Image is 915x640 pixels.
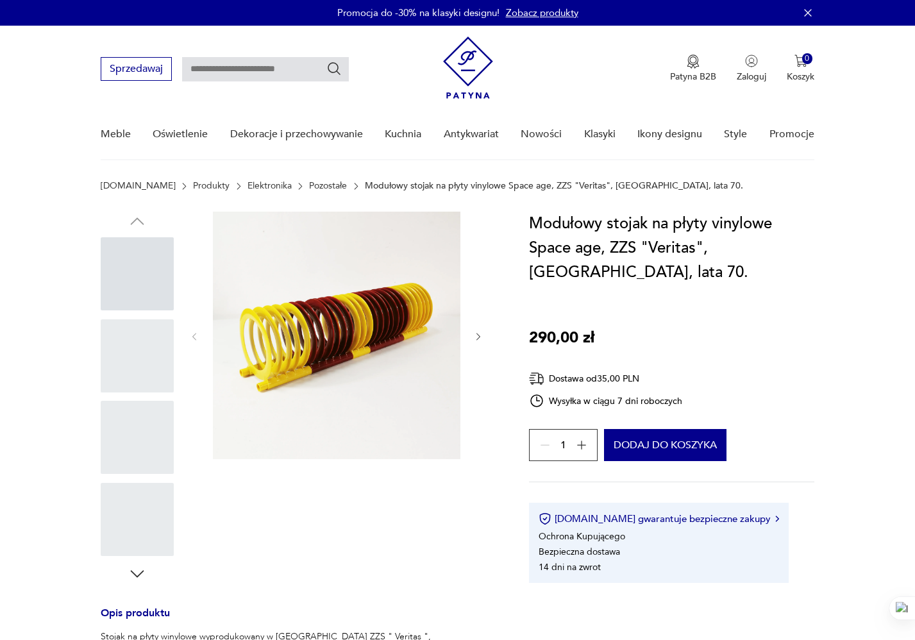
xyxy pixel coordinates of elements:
img: Ikona strzałki w prawo [775,516,779,522]
p: Koszyk [787,71,814,83]
a: Style [724,110,747,159]
h3: Opis produktu [101,609,498,630]
span: 1 [560,441,566,450]
a: Klasyki [584,110,616,159]
a: Pozostałe [309,181,347,191]
p: Promocja do -30% na klasyki designu! [337,6,499,19]
h1: Modułowy stojak na płyty vinylowe Space age, ZZS "Veritas", [GEOGRAPHIC_DATA], lata 70. [529,212,814,285]
img: Patyna - sklep z meblami i dekoracjami vintage [443,37,493,99]
img: Ikona medalu [687,55,700,69]
button: Szukaj [326,61,342,76]
a: Elektronika [248,181,292,191]
p: Zaloguj [737,71,766,83]
div: 0 [802,53,813,64]
button: Dodaj do koszyka [604,429,726,461]
a: Meble [101,110,131,159]
div: Wysyłka w ciągu 7 dni roboczych [529,393,683,408]
button: Sprzedawaj [101,57,172,81]
img: Ikona koszyka [794,55,807,67]
a: Dekoracje i przechowywanie [230,110,363,159]
div: Dostawa od 35,00 PLN [529,371,683,387]
img: Ikona dostawy [529,371,544,387]
button: Zaloguj [737,55,766,83]
p: 290,00 zł [529,326,594,350]
a: Sprzedawaj [101,65,172,74]
a: Nowości [521,110,562,159]
a: Promocje [769,110,814,159]
button: [DOMAIN_NAME] gwarantuje bezpieczne zakupy [539,512,779,525]
li: 14 dni na zwrot [539,561,601,573]
a: Ikona medaluPatyna B2B [670,55,716,83]
li: Ochrona Kupującego [539,530,625,543]
button: 0Koszyk [787,55,814,83]
img: Zdjęcie produktu Modułowy stojak na płyty vinylowe Space age, ZZS "Veritas", Warszawa, lata 70. [213,212,460,459]
a: Antykwariat [444,110,499,159]
p: Patyna B2B [670,71,716,83]
button: Patyna B2B [670,55,716,83]
a: Ikony designu [637,110,702,159]
a: Zobacz produkty [506,6,578,19]
p: Modułowy stojak na płyty vinylowe Space age, ZZS "Veritas", [GEOGRAPHIC_DATA], lata 70. [365,181,743,191]
img: Ikonka użytkownika [745,55,758,67]
img: Ikona certyfikatu [539,512,551,525]
li: Bezpieczna dostawa [539,546,620,558]
a: Produkty [193,181,230,191]
a: Oświetlenie [153,110,208,159]
a: Kuchnia [385,110,421,159]
a: [DOMAIN_NAME] [101,181,176,191]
